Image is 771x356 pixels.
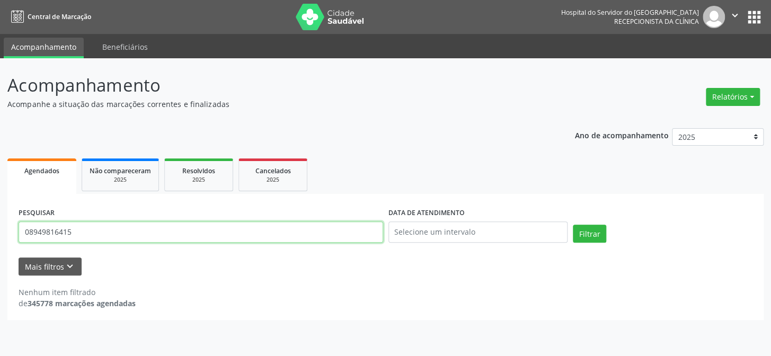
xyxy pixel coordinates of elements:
strong: 345778 marcações agendadas [28,298,136,308]
a: Beneficiários [95,38,155,56]
div: 2025 [90,176,151,184]
a: Acompanhamento [4,38,84,58]
div: Nenhum item filtrado [19,287,136,298]
i:  [729,10,741,21]
input: Nome, código do beneficiário ou CPF [19,221,383,243]
p: Acompanhamento [7,72,537,99]
span: Recepcionista da clínica [614,17,699,26]
p: Acompanhe a situação das marcações correntes e finalizadas [7,99,537,110]
a: Central de Marcação [7,8,91,25]
span: Não compareceram [90,166,151,175]
p: Ano de acompanhamento [574,128,668,141]
span: Cancelados [255,166,291,175]
label: PESQUISAR [19,205,55,221]
button: apps [745,8,764,26]
img: img [703,6,725,28]
button: Filtrar [573,225,606,243]
span: Resolvidos [182,166,215,175]
div: 2025 [172,176,225,184]
button:  [725,6,745,28]
span: Central de Marcação [28,12,91,21]
div: Hospital do Servidor do [GEOGRAPHIC_DATA] [561,8,699,17]
div: 2025 [246,176,299,184]
span: Agendados [24,166,59,175]
div: de [19,298,136,309]
input: Selecione um intervalo [388,221,568,243]
i: keyboard_arrow_down [64,261,76,272]
button: Mais filtroskeyboard_arrow_down [19,257,82,276]
button: Relatórios [706,88,760,106]
label: DATA DE ATENDIMENTO [388,205,465,221]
